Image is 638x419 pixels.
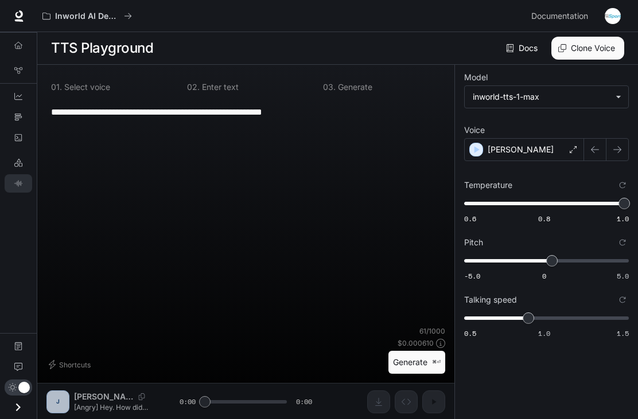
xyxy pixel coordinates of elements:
[542,271,546,281] span: 0
[5,61,32,80] a: Graph Registry
[464,73,488,81] p: Model
[473,91,610,103] div: inworld-tts-1-max
[388,351,445,374] button: Generate⌘⏎
[464,238,483,246] p: Pitch
[617,271,629,281] span: 5.0
[538,214,550,224] span: 0.8
[601,5,624,28] button: User avatar
[55,11,119,21] p: Inworld AI Demos
[616,293,629,306] button: Reset to default
[5,174,32,193] a: TTS Playground
[551,37,624,60] button: Clone Voice
[5,154,32,172] a: LLM Playground
[527,5,597,28] a: Documentation
[504,37,542,60] a: Docs
[464,214,476,224] span: 0.6
[5,108,32,126] a: Traces
[464,181,512,189] p: Temperature
[464,126,485,134] p: Voice
[464,328,476,338] span: 0.5
[51,37,153,60] h1: TTS Playground
[488,144,554,155] p: [PERSON_NAME]
[336,83,372,91] p: Generate
[605,8,621,24] img: User avatar
[464,296,517,304] p: Talking speed
[5,36,32,54] a: Overview
[531,9,588,24] span: Documentation
[538,328,550,338] span: 1.0
[5,87,32,105] a: Dashboards
[398,338,434,348] p: $ 0.000610
[617,214,629,224] span: 1.0
[62,83,110,91] p: Select voice
[617,328,629,338] span: 1.5
[200,83,239,91] p: Enter text
[616,179,629,191] button: Reset to default
[5,128,32,147] a: Logs
[5,337,32,355] a: Documentation
[464,271,480,281] span: -5.0
[5,358,32,376] a: Feedback
[37,5,137,28] button: All workspaces
[616,236,629,249] button: Reset to default
[187,83,200,91] p: 0 2 .
[432,359,441,366] p: ⌘⏎
[18,381,30,393] span: Dark mode toggle
[5,395,31,419] button: Open drawer
[323,83,336,91] p: 0 3 .
[419,326,445,336] p: 61 / 1000
[465,86,628,108] div: inworld-tts-1-max
[46,355,95,374] button: Shortcuts
[51,83,62,91] p: 0 1 .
